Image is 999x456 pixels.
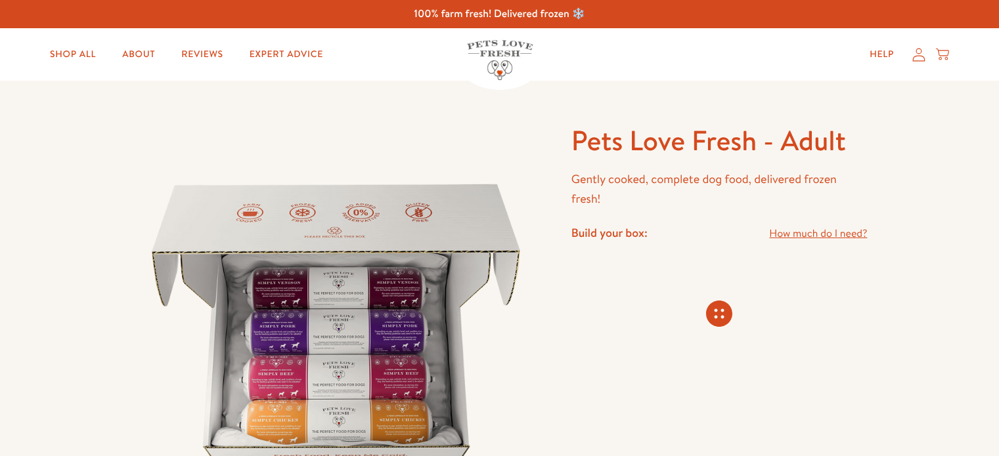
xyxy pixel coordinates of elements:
h4: Build your box: [571,225,648,240]
svg: Connecting store [706,301,732,327]
a: How much do I need? [769,225,867,243]
p: Gently cooked, complete dog food, delivered frozen fresh! [571,169,868,209]
a: Shop All [39,41,106,68]
a: Reviews [171,41,233,68]
a: Help [859,41,904,68]
a: About [112,41,166,68]
a: Expert Advice [239,41,334,68]
img: Pets Love Fresh [467,40,533,80]
h1: Pets Love Fresh - Adult [571,123,868,159]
